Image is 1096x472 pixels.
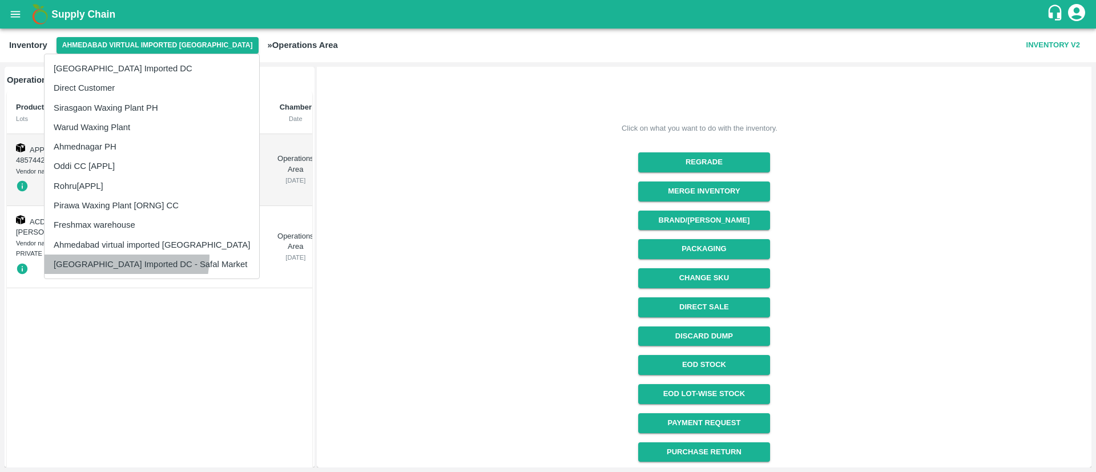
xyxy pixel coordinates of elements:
li: Ahmednagar PH [45,137,259,156]
li: Rohru[APPL] [45,176,259,196]
li: Freshmax warehouse [45,215,259,235]
li: Warud Waxing Plant [45,118,259,137]
li: Ahmedabad virtual imported [GEOGRAPHIC_DATA] [45,235,259,255]
li: Sirasgaon Waxing Plant PH [45,98,259,118]
li: Direct Customer [45,78,259,98]
li: Pirawa Waxing Plant [ORNG] CC [45,196,259,215]
li: Oddi CC [APPL] [45,156,259,176]
li: [GEOGRAPHIC_DATA] Imported DC [45,59,259,78]
li: [GEOGRAPHIC_DATA] Imported DC - Safal Market [45,255,259,274]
